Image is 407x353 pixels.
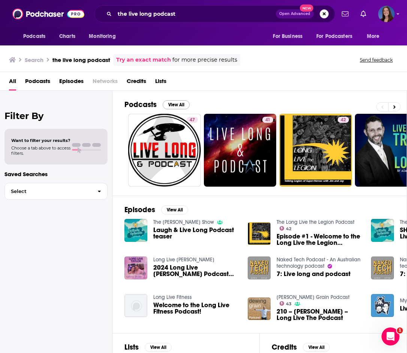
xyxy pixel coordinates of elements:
h2: Lists [124,342,139,352]
a: The Long Live the Legion Podcast [277,219,355,225]
a: Try an exact match [116,56,171,64]
a: Long Live Fitness [153,294,192,300]
p: Saved Searches [4,170,108,178]
a: Show notifications dropdown [358,8,369,20]
img: 7: Live long and podcast [248,256,271,279]
h2: Episodes [124,205,155,214]
a: The Marshal Kramer Show [153,219,214,225]
button: open menu [268,29,312,44]
img: SHORT SERIES!!! The Laugh & Live Long Podcast [371,219,394,242]
span: 2024 Long Live [PERSON_NAME] Podcast Recap [153,264,239,277]
button: Send feedback [358,57,395,63]
span: 41 [265,116,270,124]
img: Laugh & Live Long Podcast teaser [124,219,147,242]
span: Logged in as emmadonovan [378,6,395,22]
a: 41 [262,117,273,123]
span: 210 – [PERSON_NAME] – Long Live The Podcast [277,308,362,321]
button: View All [161,205,188,214]
a: Dewing Grain Podcast [277,294,350,300]
img: Podchaser - Follow, Share and Rate Podcasts [12,7,84,21]
img: 7: Live long and podcast [371,256,394,279]
a: 47 [187,117,198,123]
img: Live long and podcast [371,294,394,317]
img: User Profile [378,6,395,22]
span: Podcasts [23,31,45,42]
span: Lists [155,75,166,91]
iframe: Intercom live chat [382,327,400,345]
span: Select [5,189,91,194]
button: View All [145,343,172,352]
a: Welcome to the Long Live Fitness Podcast! [153,302,239,315]
span: Choose a tab above to access filters. [11,145,70,156]
img: Welcome to the Long Live Fitness Podcast! [124,294,147,317]
a: 42 [279,114,352,187]
a: 43 [280,301,292,306]
span: 47 [190,116,195,124]
span: Want to filter your results? [11,138,70,143]
a: Long Live Taylor [153,256,214,263]
a: Episodes [59,75,84,91]
h3: Search [25,56,43,63]
a: 7: Live long and podcast [277,271,350,277]
span: For Podcasters [316,31,352,42]
h2: Podcasts [124,100,157,109]
span: 43 [286,302,292,306]
button: open menu [18,29,55,44]
button: View All [163,100,190,109]
span: Open Advanced [279,12,310,16]
a: Laugh & Live Long Podcast teaser [153,227,239,240]
span: Networks [93,75,118,91]
a: 47 [128,114,201,187]
a: Episode #1 - Welcome to the Long Live the Legion Podcast! [277,233,362,246]
img: 210 – Alan Ridealgh – Long Live The Podcast [248,297,271,320]
h2: Filter By [4,110,108,121]
button: Show profile menu [378,6,395,22]
span: 42 [286,227,291,231]
img: 2024 Long Live Taylor Podcast Recap [124,256,147,279]
a: PodcastsView All [124,100,190,109]
span: For Business [273,31,302,42]
a: Podcasts [25,75,50,91]
a: All [9,75,16,91]
span: Charts [59,31,75,42]
img: Episode #1 - Welcome to the Long Live the Legion Podcast! [248,222,271,245]
a: 42 [338,117,349,123]
a: Show notifications dropdown [339,8,352,20]
span: New [300,5,313,12]
h2: Credits [272,342,297,352]
span: 42 [341,116,346,124]
a: EpisodesView All [124,205,188,214]
div: Search podcasts, credits, & more... [94,5,335,23]
input: Search podcasts, credits, & more... [115,8,276,20]
span: for more precise results [172,56,237,64]
a: 41 [204,114,277,187]
a: Credits [127,75,146,91]
a: 42 [280,226,292,231]
button: Select [4,183,108,200]
h3: the live long podcast [52,56,110,63]
a: Charts [54,29,80,44]
span: More [367,31,380,42]
span: Monitoring [89,31,115,42]
button: open menu [84,29,125,44]
button: View All [303,343,330,352]
span: 1 [397,327,403,333]
a: ListsView All [124,342,172,352]
a: CreditsView All [272,342,330,352]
